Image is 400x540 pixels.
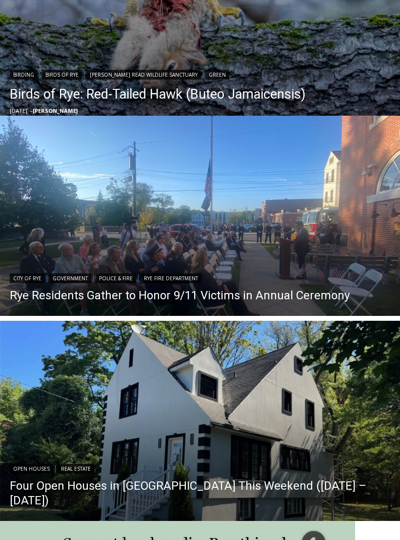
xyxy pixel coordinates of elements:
[114,83,119,92] div: 6
[10,462,390,474] div: |
[96,274,136,284] a: Police & Fire
[49,274,91,284] a: Government
[109,83,112,92] div: /
[205,70,229,80] a: Green
[102,83,107,92] div: 5
[10,70,38,80] a: Birding
[8,98,130,121] h4: [PERSON_NAME] Read Sanctuary Fall Fest: [DATE]
[102,29,141,80] div: unique DIY crafts
[10,289,350,303] a: Rye Residents Gather to Honor 9/11 Victims in Annual Ceremony
[10,479,390,508] a: Four Open Houses in [GEOGRAPHIC_DATA] This Weekend ([DATE] – [DATE])
[10,68,305,80] div: | | |
[42,70,82,80] a: Birds of Rye
[33,107,78,115] a: [PERSON_NAME]
[10,85,305,104] a: Birds of Rye: Red-Tailed Hawk (Buteo Jamaicensis)
[100,61,143,117] div: "clearly one of the favorites in the [GEOGRAPHIC_DATA] neighborhood"
[0,98,98,122] a: Open Tues. - Sun. [PHONE_NUMBER]
[3,101,96,138] span: Open Tues. - Sun. [PHONE_NUMBER]
[10,272,350,284] div: | | |
[140,274,201,284] a: Rye Fire Department
[10,107,27,115] time: [DATE]
[58,464,94,474] a: Real Estate
[10,464,53,474] a: Open Houses
[0,97,146,122] a: [PERSON_NAME] Read Sanctuary Fall Fest: [DATE]
[10,274,45,284] a: City of Rye
[86,70,201,80] a: [PERSON_NAME] Read Wildlife Sanctuary
[30,107,33,115] span: –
